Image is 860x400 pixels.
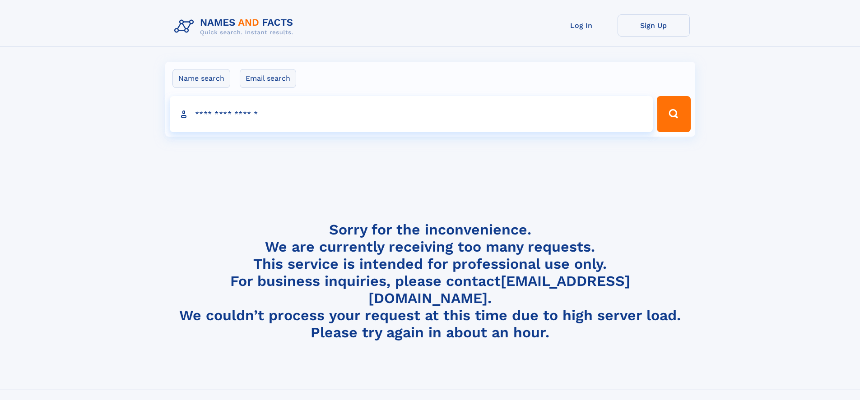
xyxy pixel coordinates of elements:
[657,96,690,132] button: Search Button
[171,221,690,341] h4: Sorry for the inconvenience. We are currently receiving too many requests. This service is intend...
[368,272,630,307] a: [EMAIL_ADDRESS][DOMAIN_NAME]
[545,14,618,37] a: Log In
[172,69,230,88] label: Name search
[170,96,653,132] input: search input
[618,14,690,37] a: Sign Up
[171,14,301,39] img: Logo Names and Facts
[240,69,296,88] label: Email search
